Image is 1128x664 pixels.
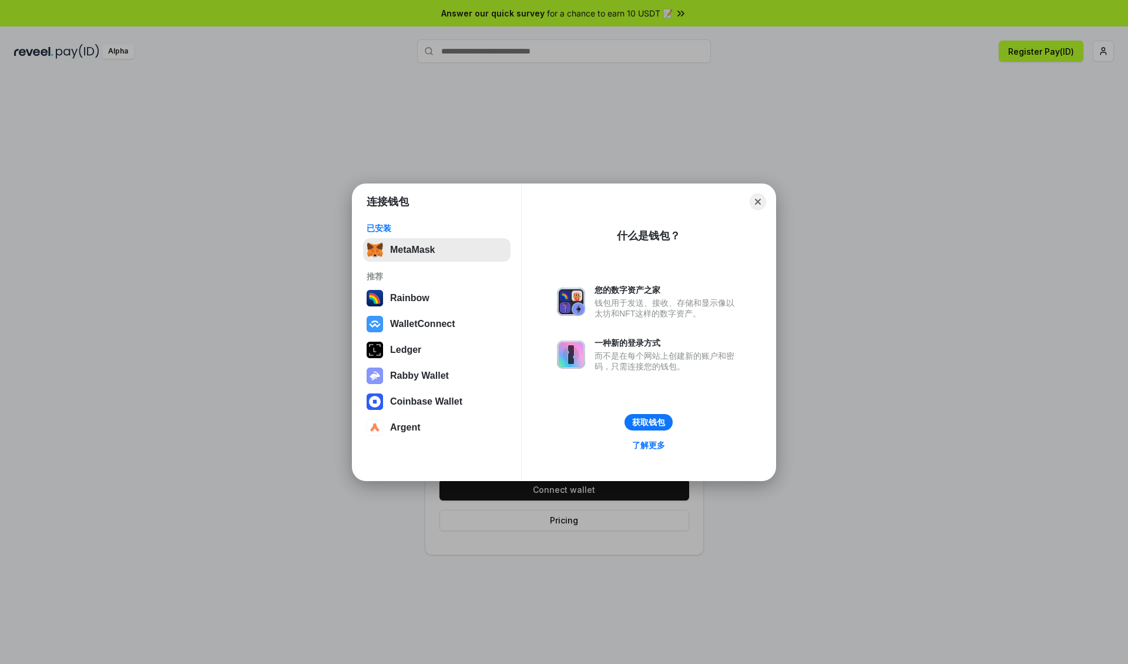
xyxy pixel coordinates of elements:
[363,416,511,439] button: Argent
[557,288,585,316] img: svg+xml,%3Csvg%20xmlns%3D%22http%3A%2F%2Fwww.w3.org%2F2000%2Fsvg%22%20fill%3D%22none%22%20viewBox...
[617,229,680,243] div: 什么是钱包？
[632,440,665,451] div: 了解更多
[367,290,383,306] img: svg+xml,%3Csvg%20width%3D%22120%22%20height%3D%22120%22%20viewBox%3D%220%200%20120%20120%22%20fil...
[367,368,383,384] img: svg+xml,%3Csvg%20xmlns%3D%22http%3A%2F%2Fwww.w3.org%2F2000%2Fsvg%22%20fill%3D%22none%22%20viewBox...
[390,293,429,303] div: Rainbow
[363,286,511,310] button: Rainbow
[367,271,507,282] div: 推荐
[595,285,740,295] div: 您的数字资产之家
[625,438,672,453] a: 了解更多
[367,195,409,209] h1: 连接钱包
[363,364,511,388] button: Rabby Wallet
[595,298,740,319] div: 钱包用于发送、接收、存储和显示像以太坊和NFT这样的数字资产。
[390,245,435,255] div: MetaMask
[390,422,421,433] div: Argent
[595,351,740,372] div: 而不是在每个网站上创建新的账户和密码，只需连接您的钱包。
[390,345,421,355] div: Ledger
[390,396,462,407] div: Coinbase Wallet
[363,238,511,262] button: MetaMask
[367,316,383,332] img: svg+xml,%3Csvg%20width%3D%2228%22%20height%3D%2228%22%20viewBox%3D%220%200%2028%2028%22%20fill%3D...
[363,390,511,413] button: Coinbase Wallet
[367,419,383,436] img: svg+xml,%3Csvg%20width%3D%2228%22%20height%3D%2228%22%20viewBox%3D%220%200%2028%2028%22%20fill%3D...
[367,342,383,358] img: svg+xml,%3Csvg%20xmlns%3D%22http%3A%2F%2Fwww.w3.org%2F2000%2Fsvg%22%20width%3D%2228%22%20height%3...
[625,414,673,431] button: 获取钱包
[367,223,507,233] div: 已安装
[367,393,383,410] img: svg+xml,%3Csvg%20width%3D%2228%22%20height%3D%2228%22%20viewBox%3D%220%200%2028%2028%22%20fill%3D...
[363,312,511,336] button: WalletConnect
[363,338,511,362] button: Ledger
[390,371,449,381] div: Rabby Wallet
[632,417,665,428] div: 获取钱包
[367,242,383,258] img: svg+xml,%3Csvg%20fill%3D%22none%22%20height%3D%2233%22%20viewBox%3D%220%200%2035%2033%22%20width%...
[595,338,740,348] div: 一种新的登录方式
[750,193,766,210] button: Close
[390,319,455,329] div: WalletConnect
[557,341,585,369] img: svg+xml,%3Csvg%20xmlns%3D%22http%3A%2F%2Fwww.w3.org%2F2000%2Fsvg%22%20fill%3D%22none%22%20viewBox...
